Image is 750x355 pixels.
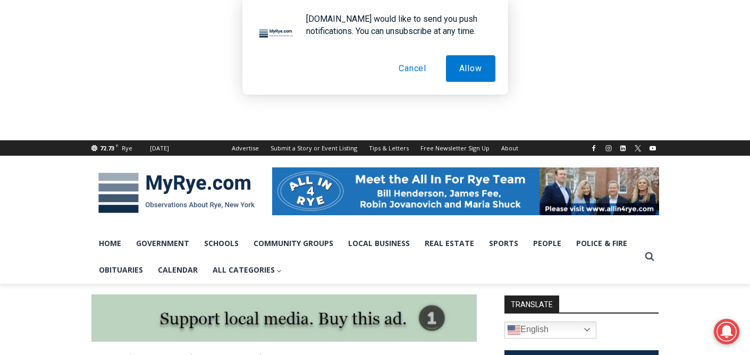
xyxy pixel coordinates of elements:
span: F [116,142,119,148]
a: YouTube [646,142,659,155]
a: Free Newsletter Sign Up [415,140,495,156]
img: en [508,324,520,336]
a: Government [129,230,197,257]
div: Rye [122,143,132,153]
a: Advertise [226,140,265,156]
a: Submit a Story or Event Listing [265,140,363,156]
a: Community Groups [246,230,341,257]
nav: Primary Navigation [91,230,640,284]
a: Home [91,230,129,257]
div: [DOMAIN_NAME] would like to send you push notifications. You can unsubscribe at any time. [298,13,495,37]
img: support local media, buy this ad [91,294,477,342]
a: Instagram [602,142,615,155]
a: Facebook [587,142,600,155]
button: View Search Form [640,247,659,266]
img: All in for Rye [272,167,659,215]
a: Police & Fire [569,230,635,257]
a: Sports [482,230,526,257]
button: Allow [446,55,495,82]
a: Linkedin [617,142,629,155]
a: Tips & Letters [363,140,415,156]
a: English [504,322,596,339]
div: [DATE] [150,143,169,153]
a: Obituaries [91,257,150,283]
img: notification icon [255,13,298,55]
nav: Secondary Navigation [226,140,524,156]
a: Real Estate [417,230,482,257]
a: About [495,140,524,156]
a: X [631,142,644,155]
span: All Categories [213,264,282,276]
a: Local Business [341,230,417,257]
a: Schools [197,230,246,257]
a: People [526,230,569,257]
a: All Categories [205,257,290,283]
span: 72.73 [100,144,114,152]
img: MyRye.com [91,165,262,221]
a: Calendar [150,257,205,283]
button: Cancel [385,55,440,82]
strong: TRANSLATE [504,295,559,312]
